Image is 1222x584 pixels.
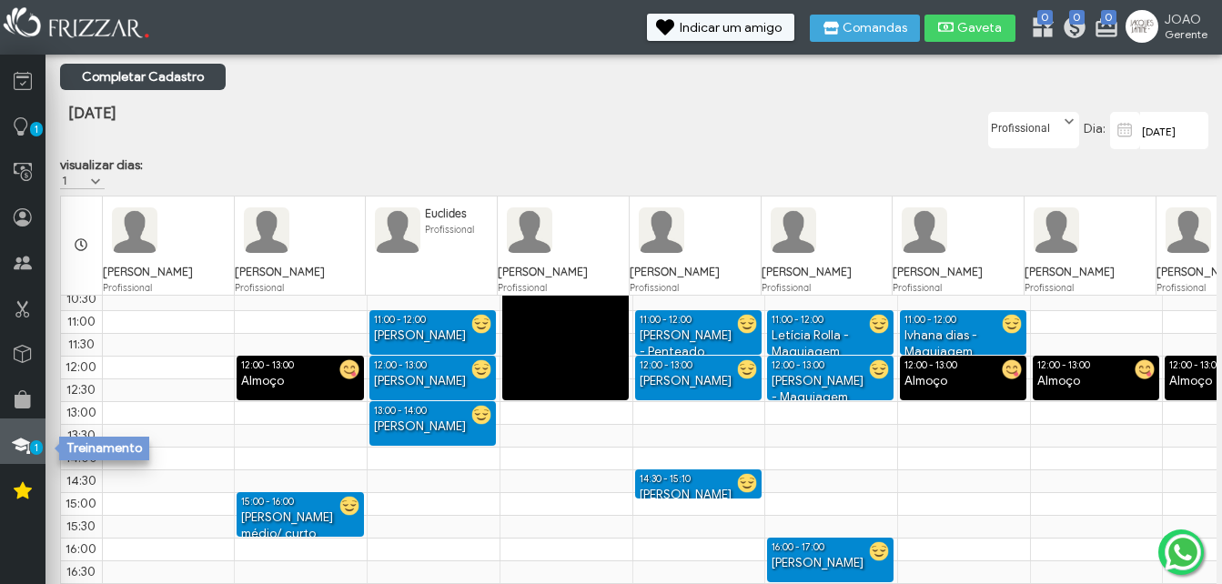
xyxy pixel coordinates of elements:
span: 13:00 [66,405,96,420]
span: 10:30 [66,291,96,307]
img: agendado.png [737,314,757,334]
button: Gaveta [924,15,1015,42]
span: Gaveta [957,22,1003,35]
span: Profissional [425,224,474,236]
span: Euclides [425,206,467,220]
span: [PERSON_NAME] [1025,265,1115,278]
span: 0 [1101,10,1116,25]
span: 12:00 - 13:00 [241,359,294,371]
span: Profissional [1156,282,1206,294]
span: 11:00 - 12:00 [640,314,692,326]
span: Profissional [235,282,284,294]
img: agendado.png [1002,314,1022,334]
span: Gerente [1165,27,1207,41]
input: data [1140,112,1208,149]
span: 13:00 - 14:00 [374,405,427,417]
span: 12:00 - 13:00 [1169,359,1222,371]
span: [PERSON_NAME] [235,265,325,278]
div: Ivhana dias - Maquiagem [900,327,1026,361]
a: 0 [1062,15,1080,44]
span: 15:00 [66,496,96,511]
span: 0 [1069,10,1085,25]
img: agendado.png [339,496,359,516]
span: Profissional [630,282,679,294]
span: 12:00 - 13:00 [904,359,957,371]
img: FuncionarioFotoBean_get.xhtml [1034,207,1079,253]
span: 14:30 - 15:10 [640,473,691,485]
span: 11:00 - 12:00 [904,314,956,326]
button: Comandas [810,15,920,42]
span: JOAO [1165,12,1207,27]
div: Almoço [1033,373,1159,390]
span: Dia: [1084,121,1106,136]
button: Indicar um amigo [647,14,794,41]
span: 14:30 [66,473,96,488]
span: 1 [30,440,43,455]
img: agendado.png [869,359,889,379]
div: [PERSON_NAME] [767,555,894,572]
div: [PERSON_NAME] [369,327,496,345]
img: almoco.png [339,359,359,379]
div: [PERSON_NAME] - Penteado [635,327,762,361]
img: agendado.png [737,359,757,379]
div: [PERSON_NAME] Masculino [635,487,762,520]
span: [PERSON_NAME] [762,265,852,278]
div: [PERSON_NAME] [369,373,496,390]
div: Treinamento [59,437,149,460]
img: agendado.png [869,314,889,334]
span: 11:00 [67,314,96,329]
span: [PERSON_NAME] [103,265,193,278]
img: almoco.png [1135,359,1155,379]
span: Comandas [843,22,907,35]
div: Letícia Rolla - Maquiagem [767,327,894,361]
span: 16:00 - 17:00 [772,541,824,553]
span: 15:30 [66,519,96,534]
img: whatsapp.png [1161,530,1205,574]
label: 1 [60,173,88,188]
img: calendar-01.svg [1114,119,1136,141]
span: 11:00 - 12:00 [772,314,823,326]
img: FuncionarioFotoBean_get.xhtml [244,207,289,253]
a: 0 [1030,15,1048,44]
div: [PERSON_NAME] [369,418,496,436]
span: 0 [1037,10,1053,25]
span: [DATE] [68,104,116,123]
div: Almoço [900,373,1026,390]
label: visualizar dias: [60,157,143,173]
span: 11:30 [68,337,95,352]
span: 13:30 [67,428,96,443]
span: 16:30 [66,564,96,579]
span: Profissional [893,282,942,294]
img: agendado.png [471,314,491,334]
img: FuncionarioFotoBean_get.xhtml [375,207,420,253]
span: [PERSON_NAME] [498,265,588,278]
span: Profissional [498,282,547,294]
img: FuncionarioFotoBean_get.xhtml [902,207,947,253]
img: FuncionarioFotoBean_get.xhtml [639,207,684,253]
label: Profissional [989,113,1062,136]
span: [PERSON_NAME] [630,265,720,278]
span: [PERSON_NAME] [893,265,983,278]
span: Indicar um amigo [680,22,782,35]
span: Profissional [1025,282,1074,294]
span: 12:00 - 13:00 [1037,359,1090,371]
div: [PERSON_NAME] [635,373,762,390]
a: 0 [1094,15,1112,44]
a: JOAO Gerente [1126,10,1213,46]
img: agendado.png [737,473,757,493]
a: Completar Cadastro [60,64,226,90]
img: FuncionarioFotoBean_get.xhtml [1166,207,1211,253]
img: agendado.png [471,359,491,379]
span: 15:00 - 16:00 [241,496,294,508]
span: 12:00 [66,359,96,375]
div: [PERSON_NAME] - Maquiagem [767,373,894,407]
span: 12:00 - 13:00 [772,359,824,371]
span: Profissional [762,282,811,294]
span: 12:00 - 13:00 [640,359,692,371]
img: almoco.png [1002,359,1022,379]
img: FuncionarioFotoBean_get.xhtml [771,207,816,253]
div: Almoço [237,373,363,390]
span: 16:00 [66,541,96,557]
img: FuncionarioFotoBean_get.xhtml [112,207,157,253]
img: FuncionarioFotoBean_get.xhtml [507,207,552,253]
